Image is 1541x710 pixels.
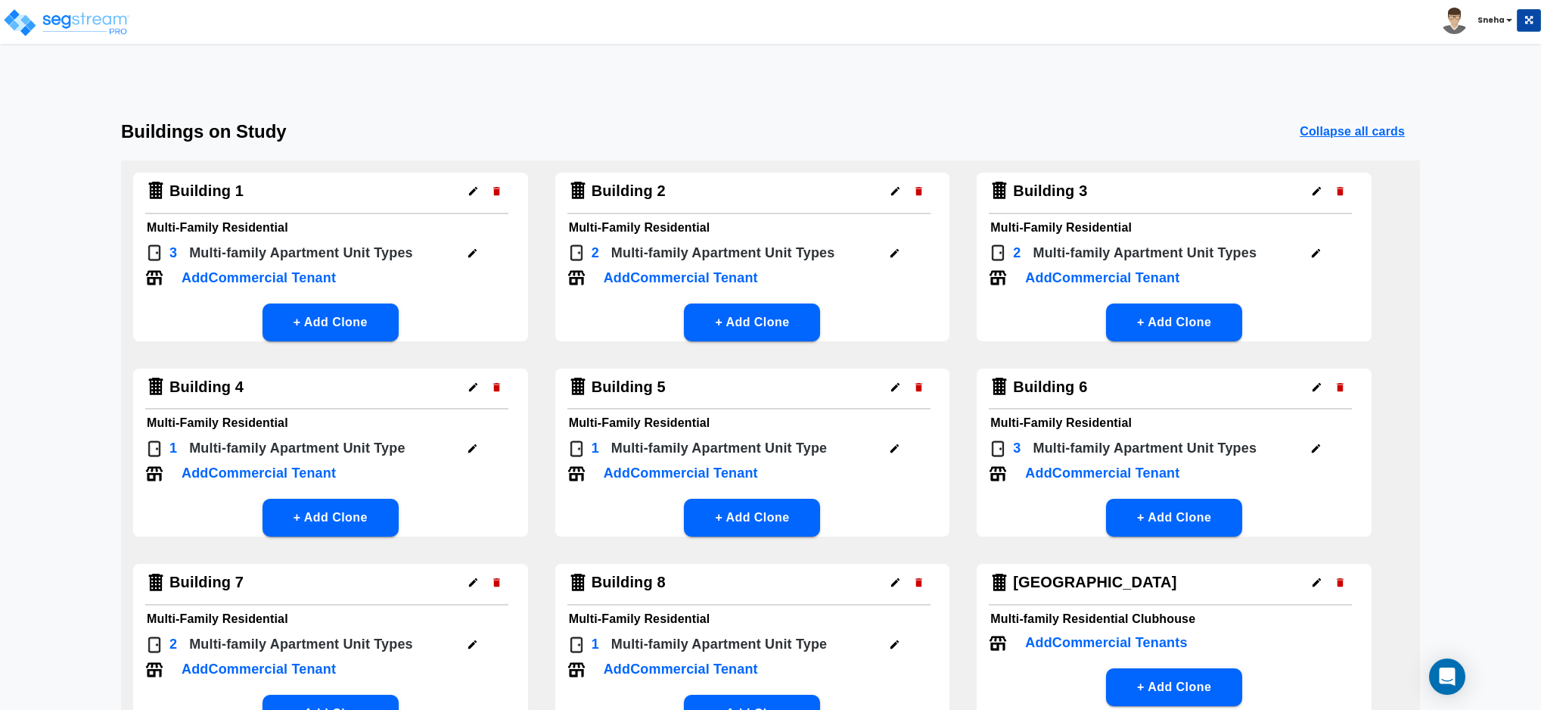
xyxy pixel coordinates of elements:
button: + Add Clone [1106,304,1242,341]
h4: Building 2 [592,182,666,201]
p: 2 [1013,243,1021,263]
button: + Add Clone [684,304,820,341]
img: Tenant Icon [145,465,163,483]
img: Building Icon [567,180,589,201]
h3: Buildings on Study [121,121,287,142]
img: Tenant Icon [145,269,163,287]
img: Door Icon [145,244,163,262]
img: Tenant Icon [145,661,163,679]
p: Multi-family Apartment Unit Type [611,438,827,459]
p: 1 [592,438,599,459]
img: Tenant Icon [989,269,1007,287]
h4: Building 1 [169,182,244,201]
p: Multi-family Apartment Unit Type s [1033,438,1257,459]
img: Tenant Icon [567,661,586,679]
img: Building Icon [989,376,1010,397]
p: 3 [169,243,177,263]
img: Tenant Icon [989,634,1007,652]
p: Add Commercial Tenants [1025,633,1187,653]
b: Sneha [1477,14,1505,26]
p: Add Commercial Tenant [604,268,758,288]
img: Tenant Icon [989,465,1007,483]
h4: [GEOGRAPHIC_DATA] [1013,573,1176,592]
h4: Building 6 [1013,378,1087,397]
img: Tenant Icon [567,465,586,483]
img: Building Icon [145,376,166,397]
p: Multi-family Apartment Unit Type s [611,243,835,263]
img: Building Icon [989,180,1010,201]
p: Multi-family Apartment Unit Type s [1033,243,1257,263]
h4: Building 4 [169,378,244,397]
h6: Multi-Family Residential [990,217,1358,238]
h6: Multi-Family Residential [990,413,1358,434]
p: Add Commercial Tenant [182,659,336,680]
h6: Multi-Family Residential [147,217,514,238]
img: Building Icon [145,572,166,593]
div: Open Intercom Messenger [1429,659,1465,695]
button: + Add Clone [263,499,399,537]
p: 1 [169,438,177,459]
h6: Multi-family Residential Clubhouse [990,609,1358,630]
p: Collapse all cards [1300,123,1405,141]
p: 2 [169,634,177,655]
p: 2 [592,243,599,263]
button: + Add Clone [1106,499,1242,537]
img: Building Icon [145,180,166,201]
p: Add Commercial Tenant [604,463,758,484]
h6: Multi-Family Residential [569,413,937,434]
img: Door Icon [989,244,1007,262]
h4: Building 8 [592,573,666,592]
h6: Multi-Family Residential [569,217,937,238]
p: Add Commercial Tenant [604,659,758,680]
h4: Building 7 [169,573,244,592]
h4: Building 3 [1013,182,1087,201]
img: Door Icon [567,440,586,458]
p: 3 [1013,438,1021,459]
img: logo_pro_r.png [2,8,131,38]
img: avatar.png [1441,8,1468,34]
img: Building Icon [989,572,1010,593]
button: + Add Clone [1106,668,1242,706]
img: Tenant Icon [567,269,586,287]
p: Multi-family Apartment Unit Type s [189,243,413,263]
img: Door Icon [567,244,586,262]
h6: Multi-Family Residential [147,413,514,434]
img: Door Icon [567,636,586,654]
h6: Multi-Family Residential [569,609,937,630]
p: Multi-family Apartment Unit Type s [189,634,413,655]
p: 1 [592,634,599,655]
img: Building Icon [567,376,589,397]
p: Multi-family Apartment Unit Type [611,634,827,655]
img: Building Icon [567,572,589,593]
p: Add Commercial Tenant [1025,463,1179,484]
p: Add Commercial Tenant [182,268,336,288]
img: Door Icon [145,440,163,458]
img: Door Icon [145,636,163,654]
img: Door Icon [989,440,1007,458]
h4: Building 5 [592,378,666,397]
p: Add Commercial Tenant [182,463,336,484]
h6: Multi-Family Residential [147,609,514,630]
p: Multi-family Apartment Unit Type [189,438,405,459]
button: + Add Clone [684,499,820,537]
p: Add Commercial Tenant [1025,268,1179,288]
button: + Add Clone [263,304,399,341]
